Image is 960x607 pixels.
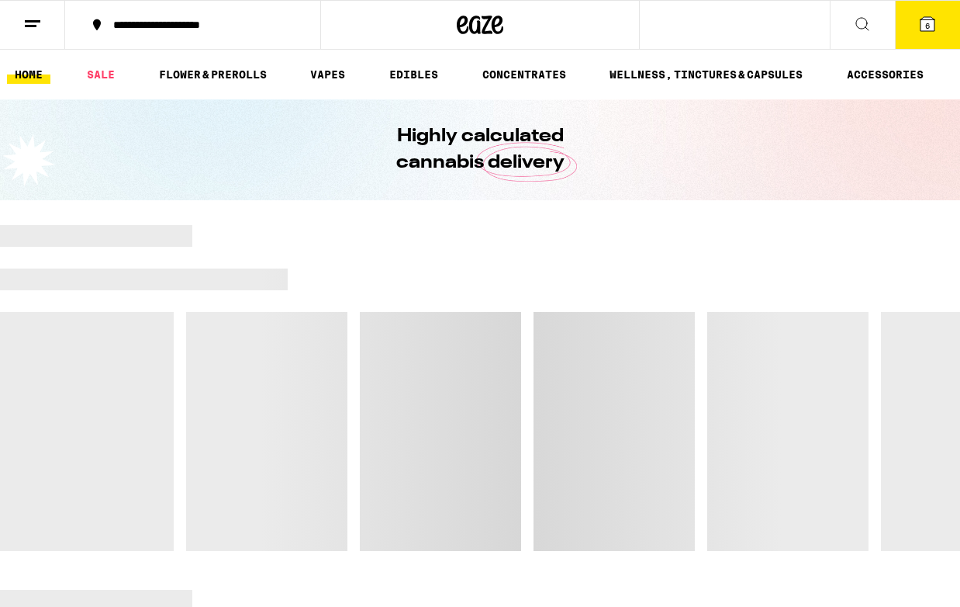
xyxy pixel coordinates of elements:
[602,65,810,84] a: WELLNESS, TINCTURES & CAPSULES
[352,123,608,176] h1: Highly calculated cannabis delivery
[895,1,960,49] button: 6
[382,65,446,84] a: EDIBLES
[925,21,930,30] span: 6
[79,65,123,84] a: SALE
[475,65,574,84] a: CONCENTRATES
[302,65,353,84] a: VAPES
[151,65,275,84] a: FLOWER & PREROLLS
[839,65,931,84] a: ACCESSORIES
[7,65,50,84] a: HOME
